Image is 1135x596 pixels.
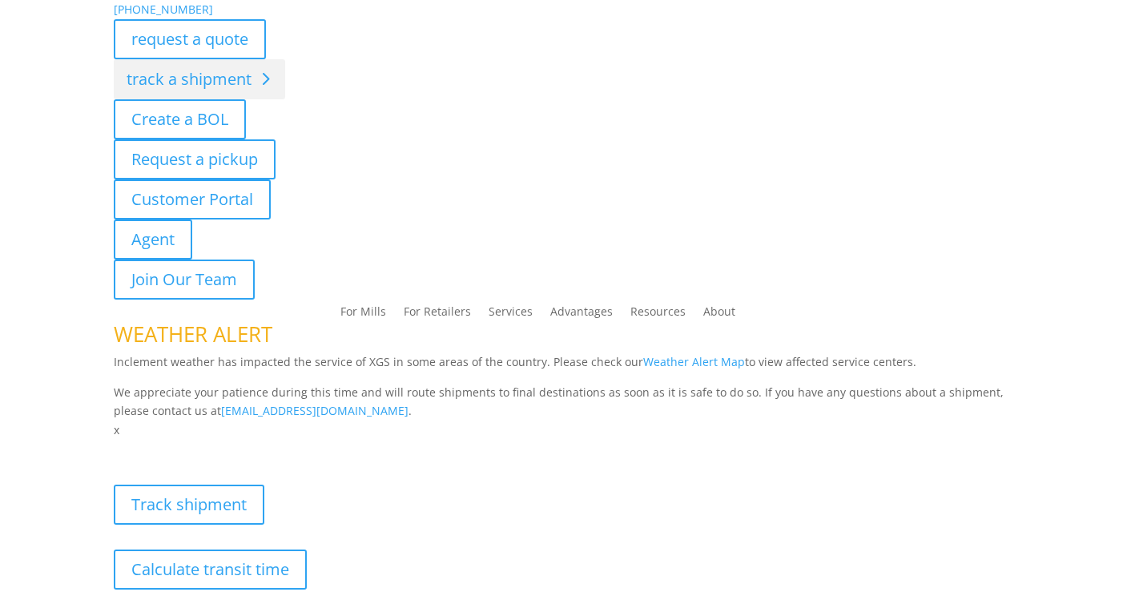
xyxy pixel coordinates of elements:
[114,139,276,179] a: Request a pickup
[630,306,686,324] a: Resources
[114,320,272,348] span: WEATHER ALERT
[114,352,1022,383] p: Inclement weather has impacted the service of XGS in some areas of the country. Please check our ...
[404,306,471,324] a: For Retailers
[114,485,264,525] a: Track shipment
[114,442,471,457] b: Visibility, transparency, and control for your entire supply chain.
[114,550,307,590] a: Calculate transit time
[489,306,533,324] a: Services
[114,19,266,59] a: request a quote
[340,306,386,324] a: For Mills
[221,403,409,418] a: [EMAIL_ADDRESS][DOMAIN_NAME]
[550,306,613,324] a: Advantages
[114,383,1022,421] p: We appreciate your patience during this time and will route shipments to final destinations as so...
[114,219,192,260] a: Agent
[114,260,255,300] a: Join Our Team
[114,59,285,99] a: track a shipment
[114,2,213,17] a: [PHONE_NUMBER]
[114,179,271,219] a: Customer Portal
[114,99,246,139] a: Create a BOL
[114,421,1022,440] p: x
[703,306,735,324] a: About
[643,354,745,369] a: Weather Alert Map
